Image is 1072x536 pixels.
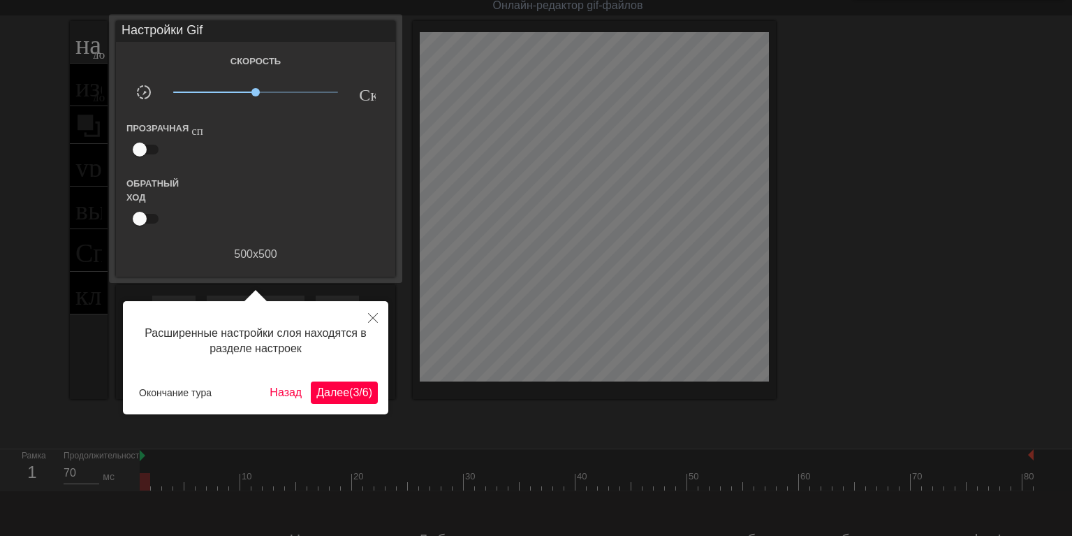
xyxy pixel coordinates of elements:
[316,386,349,398] ya-tr-span: Далее
[145,327,367,354] ya-tr-span: Расширенные настройки слоя находятся в разделе настроек
[264,382,307,404] button: Назад
[270,386,302,398] ya-tr-span: Назад
[358,301,388,333] button: Закрыть
[369,386,372,398] ya-tr-span: )
[311,382,378,404] button: Далее
[349,386,353,398] ya-tr-span: (
[362,386,369,398] ya-tr-span: 6
[133,382,217,403] button: Окончание тура
[359,386,362,398] ya-tr-span: /
[353,386,359,398] ya-tr-span: 3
